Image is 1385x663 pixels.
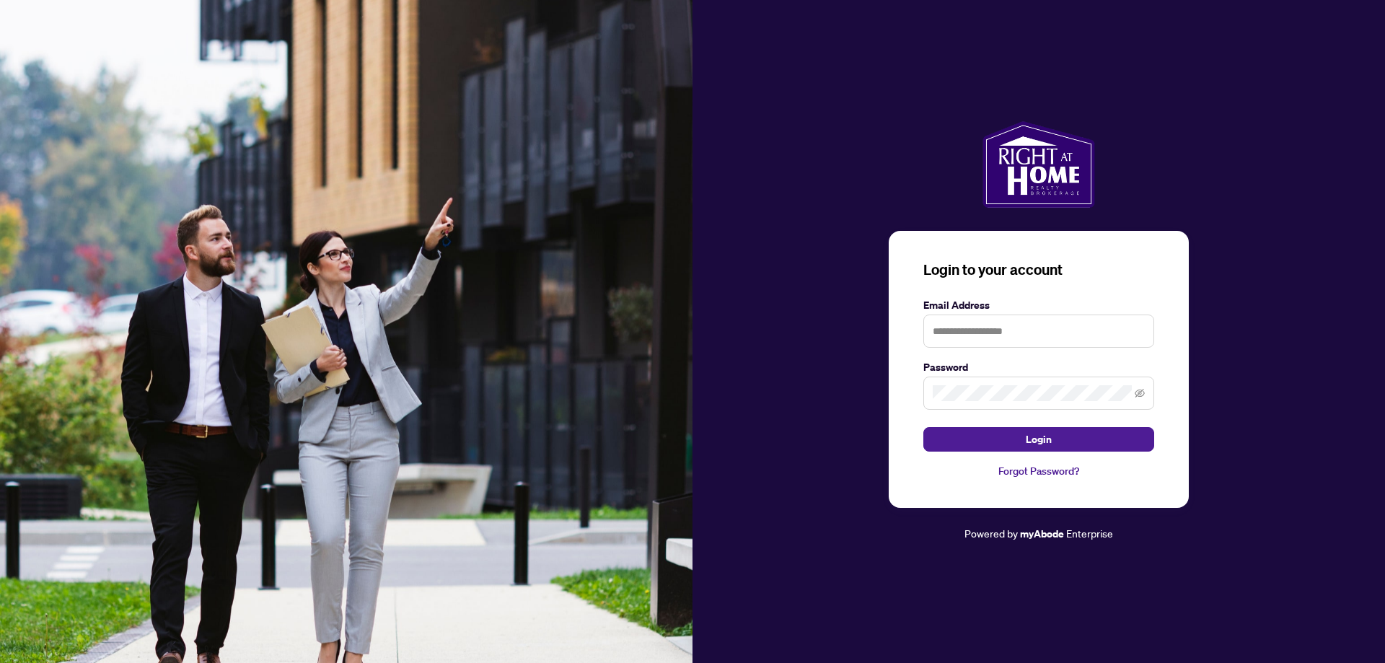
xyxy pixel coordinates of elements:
h3: Login to your account [923,260,1154,280]
span: eye-invisible [1135,388,1145,398]
button: Login [923,427,1154,452]
span: Powered by [964,527,1018,540]
img: ma-logo [982,121,1094,208]
label: Password [923,359,1154,375]
span: Enterprise [1066,527,1113,540]
span: Login [1026,428,1052,451]
a: Forgot Password? [923,463,1154,479]
label: Email Address [923,297,1154,313]
a: myAbode [1020,526,1064,542]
